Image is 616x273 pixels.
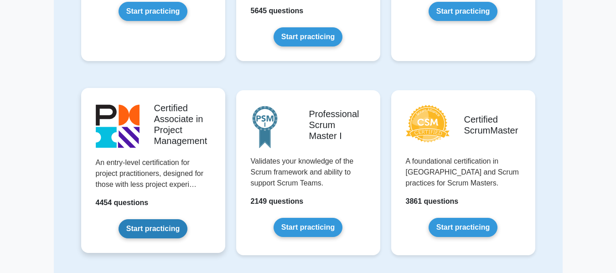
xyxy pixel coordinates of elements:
a: Start practicing [274,27,342,46]
a: Start practicing [274,218,342,237]
a: Start practicing [429,2,497,21]
a: Start practicing [119,219,187,238]
a: Start practicing [119,2,187,21]
a: Start practicing [429,218,497,237]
